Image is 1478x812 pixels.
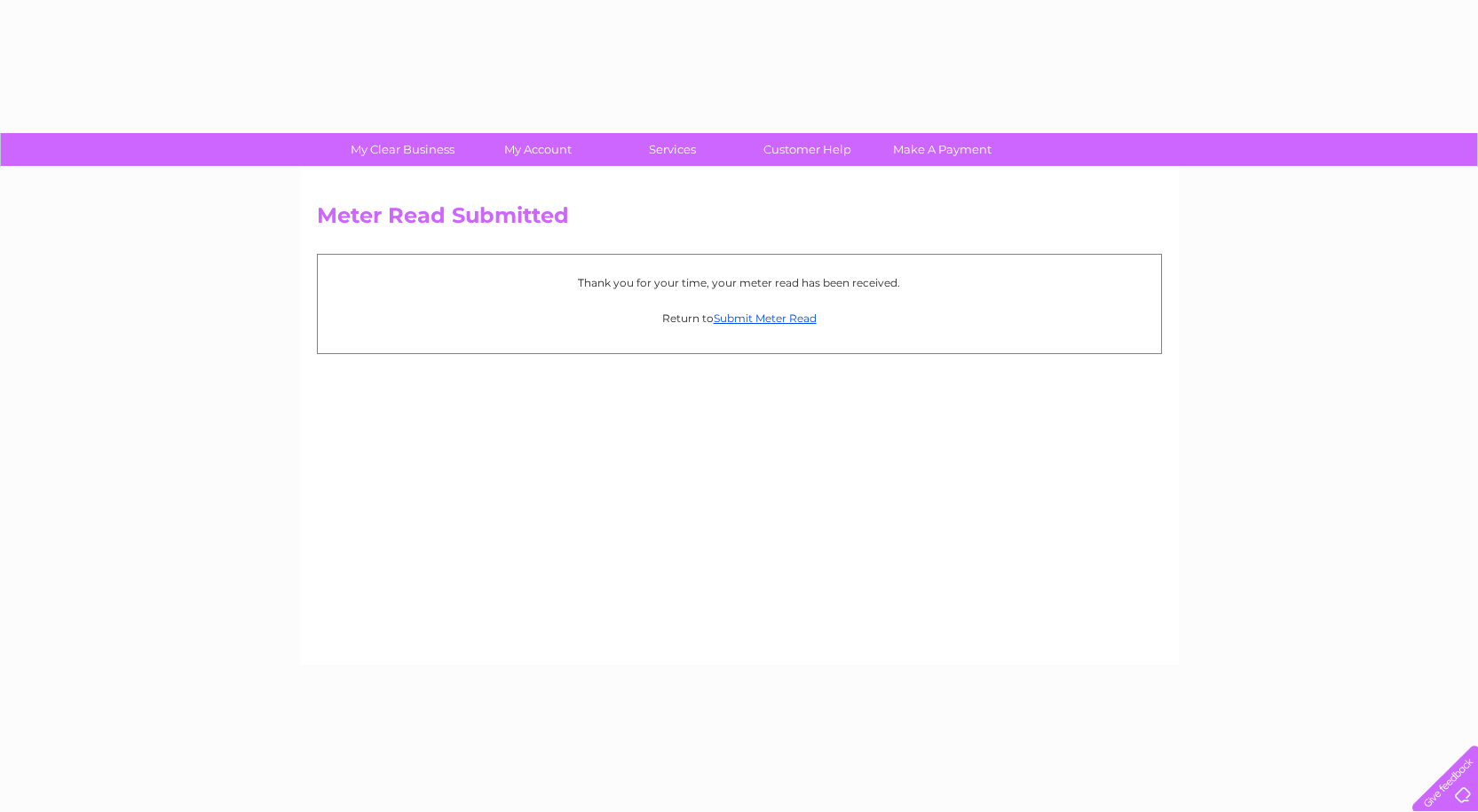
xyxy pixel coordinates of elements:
[327,310,1152,327] p: Return to
[329,133,476,166] a: My Clear Business
[327,274,1152,291] p: Thank you for your time, your meter read has been received.
[734,133,881,166] a: Customer Help
[869,133,1016,166] a: Make A Payment
[317,203,1162,237] h2: Meter Read Submitted
[714,311,817,325] a: Submit Meter Read
[599,133,746,166] a: Services
[464,133,611,166] a: My Account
